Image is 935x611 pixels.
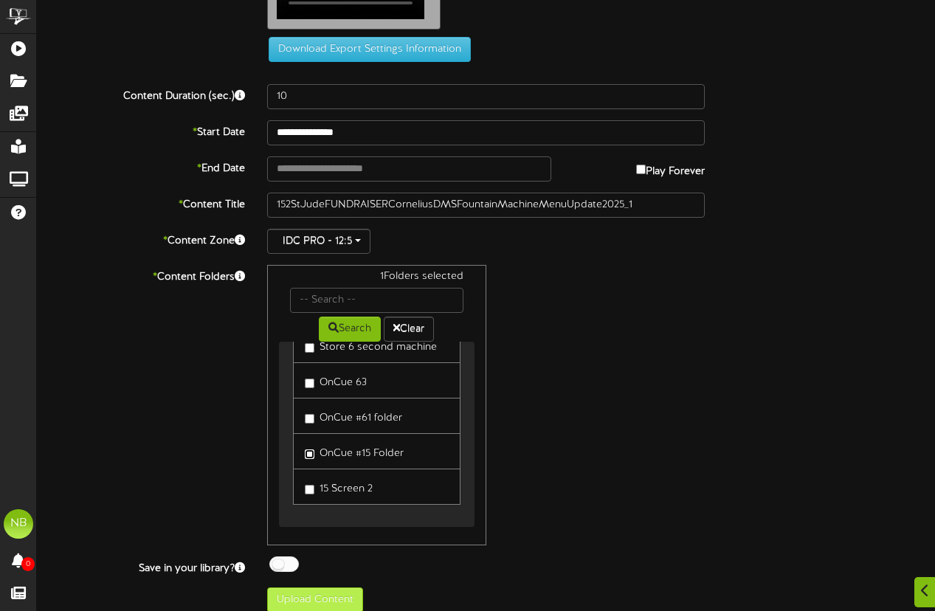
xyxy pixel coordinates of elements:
label: 15 Screen 2 [305,477,373,497]
label: Content Duration (sec.) [26,84,256,104]
label: OnCue #61 folder [305,406,402,426]
button: Clear [384,317,434,342]
input: OnCue 63 [305,379,314,388]
label: End Date [26,156,256,176]
label: OnCue #15 Folder [305,441,404,461]
label: Play Forever [636,156,705,179]
input: -- Search -- [290,288,463,313]
label: Content Folders [26,265,256,285]
button: Download Export Settings Information [269,37,471,62]
span: 0 [21,557,35,571]
label: Store 6 second machine [305,335,437,355]
button: IDC PRO - 12:5 [267,229,370,254]
input: Store 6 second machine [305,343,314,353]
label: Content Zone [26,229,256,249]
label: Content Title [26,193,256,213]
input: Play Forever [636,165,646,174]
input: 15 Screen 2 [305,485,314,494]
button: Search [319,317,381,342]
input: OnCue #15 Folder [305,449,314,459]
input: Title of this Content [267,193,705,218]
label: Save in your library? [26,556,256,576]
div: NB [4,509,33,539]
label: OnCue 63 [305,370,367,390]
label: Start Date [26,120,256,140]
a: Download Export Settings Information [261,44,471,55]
div: 1 Folders selected [279,269,475,288]
input: OnCue #61 folder [305,414,314,424]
